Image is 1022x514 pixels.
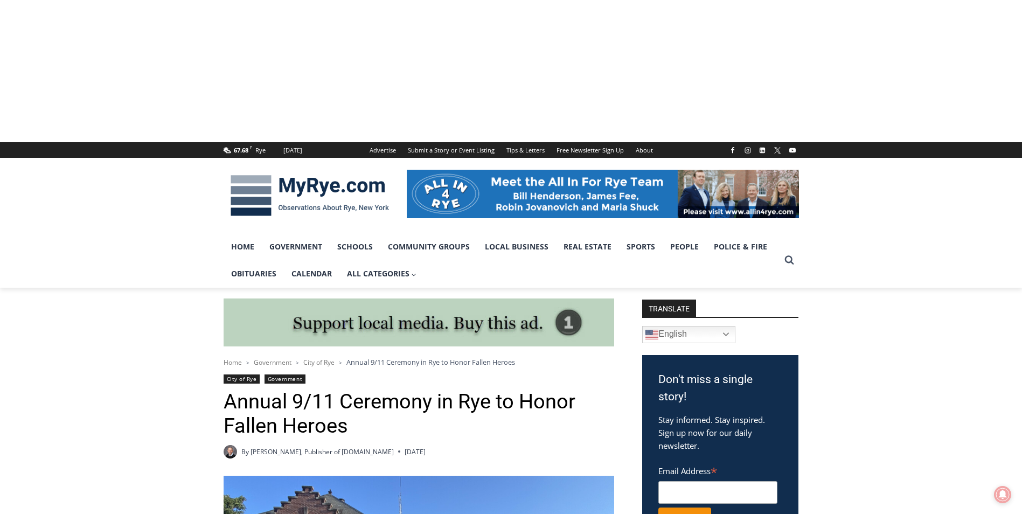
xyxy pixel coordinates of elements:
[364,142,402,158] a: Advertise
[224,358,242,367] a: Home
[380,233,477,260] a: Community Groups
[642,326,735,343] a: English
[642,300,696,317] strong: TRANSLATE
[551,142,630,158] a: Free Newsletter Sign Up
[246,359,249,366] span: >
[645,328,658,341] img: en
[405,447,426,457] time: [DATE]
[726,144,739,157] a: Facebook
[265,374,305,384] a: Government
[224,390,614,439] h1: Annual 9/11 Ceremony in Rye to Honor Fallen Heroes
[364,142,659,158] nav: Secondary Navigation
[347,268,417,280] span: All Categories
[262,233,330,260] a: Government
[224,445,237,459] a: Author image
[224,374,260,384] a: City of Rye
[224,168,396,224] img: MyRye.com
[224,233,780,288] nav: Primary Navigation
[284,260,339,287] a: Calendar
[346,357,515,367] span: Annual 9/11 Ceremony in Rye to Honor Fallen Heroes
[556,233,619,260] a: Real Estate
[339,260,425,287] a: All Categories
[251,447,394,456] a: [PERSON_NAME], Publisher of [DOMAIN_NAME]
[741,144,754,157] a: Instagram
[241,447,249,457] span: By
[407,170,799,218] img: All in for Rye
[658,460,777,480] label: Email Address
[402,142,500,158] a: Submit a Story or Event Listing
[224,357,614,367] nav: Breadcrumbs
[234,146,248,154] span: 67.68
[658,413,782,452] p: Stay informed. Stay inspired. Sign up now for our daily newsletter.
[663,233,706,260] a: People
[706,233,775,260] a: Police & Fire
[250,144,252,150] span: F
[500,142,551,158] a: Tips & Letters
[658,371,782,405] h3: Don't miss a single story!
[330,233,380,260] a: Schools
[619,233,663,260] a: Sports
[339,359,342,366] span: >
[756,144,769,157] a: Linkedin
[296,359,299,366] span: >
[771,144,784,157] a: X
[254,358,291,367] a: Government
[630,142,659,158] a: About
[224,298,614,347] img: support local media, buy this ad
[255,145,266,155] div: Rye
[786,144,799,157] a: YouTube
[303,358,335,367] a: City of Rye
[780,251,799,270] button: View Search Form
[224,233,262,260] a: Home
[224,260,284,287] a: Obituaries
[477,233,556,260] a: Local Business
[283,145,302,155] div: [DATE]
